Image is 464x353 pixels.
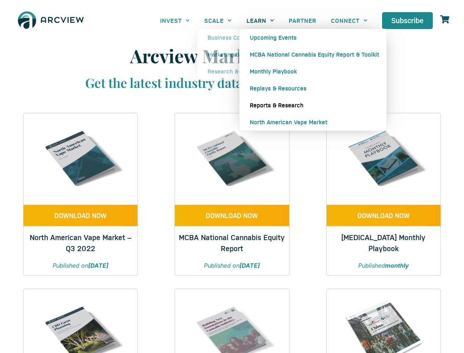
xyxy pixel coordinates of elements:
[197,29,269,80] ul: SCALE
[175,205,289,226] a: DOWNLOAD NOW
[239,12,281,29] a: LEARN
[281,12,324,29] a: PARTNER
[15,7,87,34] img: The Arcview Group
[385,262,409,269] strong: monthly
[240,80,386,97] a: Replays & Resources
[197,12,239,29] a: SCALE
[391,17,424,24] span: Subscribe
[197,29,269,46] a: Business Consulting
[327,205,440,226] a: DOWNLOAD NOW
[24,205,137,226] a: DOWNLOAD NOW
[153,12,197,29] a: INVEST
[34,45,431,67] h1: Arcview Market Reports
[357,212,410,219] span: DOWNLOAD NOW
[324,12,375,29] a: CONNECT
[240,97,386,114] a: Reports & Research
[31,261,130,270] p: Published on
[182,261,281,270] p: Published on
[341,232,425,253] a: [MEDICAL_DATA] Monthly Playbook
[240,114,386,131] a: North American Vape Market
[240,46,386,63] a: MCBA National Cannabis Equity Report & Toolkit
[197,46,269,63] a: Marketing Services
[35,113,126,204] img: Q3 2022 VAPE REPORT
[179,232,285,253] a: MCBA National Cannabis Equity Report
[88,262,108,269] strong: [DATE]
[334,261,433,270] p: Published
[240,29,386,46] a: Upcoming Events
[240,63,386,80] a: Monthly Playbook
[206,212,258,219] span: DOWNLOAD NOW
[197,63,269,80] a: Research & Insights
[240,262,260,269] strong: [DATE]
[382,12,433,29] a: Subscribe
[239,29,387,131] ul: LEARN
[34,74,431,91] h3: Get the latest industry data to drive your decisions
[30,232,131,253] a: North American Vape Market – Q3 2022
[54,212,107,219] span: DOWNLOAD NOW
[153,12,375,29] nav: Menu
[338,113,429,204] img: Cannabis & Hemp Monthly Playbook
